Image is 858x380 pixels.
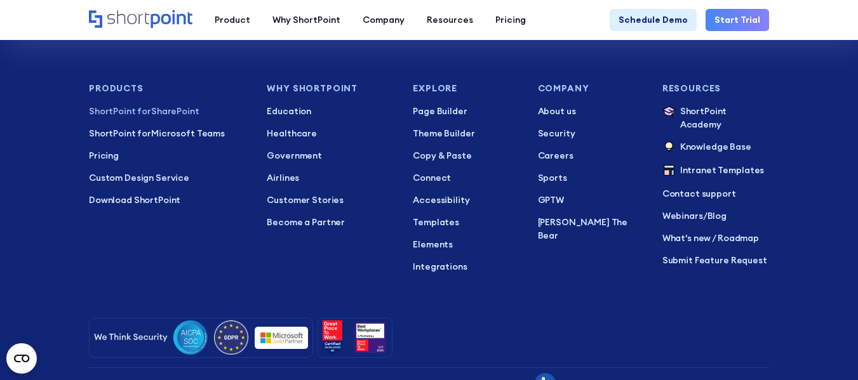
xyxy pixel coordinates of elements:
[89,10,192,29] a: Home
[89,149,249,162] a: Pricing
[610,9,697,31] a: Schedule Demo
[413,127,519,140] a: Theme Builder
[6,343,37,374] button: Open CMP widget
[538,127,645,140] a: Security
[538,84,645,93] h3: Company
[538,193,645,207] a: GPTW
[662,232,769,245] a: What's new / Roadmap
[267,171,395,185] a: Airlines
[495,13,526,27] div: Pricing
[680,105,769,131] p: ShortPoint Academy
[267,149,395,162] a: Government
[363,13,405,27] div: Company
[267,105,395,118] a: Education
[89,105,249,118] p: SharePoint
[413,149,519,162] a: Copy & Paste
[484,9,537,31] a: Pricing
[89,193,249,207] a: Download ShortPoint
[413,193,519,207] a: Accessibility
[413,238,519,251] a: Elements
[89,128,151,139] span: ShortPoint for
[89,84,249,93] h3: Products
[267,84,395,93] h3: Why Shortpoint
[203,9,261,31] a: Product
[662,105,769,131] a: ShortPoint Academy
[267,193,395,207] a: Customer Stories
[707,210,727,221] a: Blog
[413,84,519,93] h3: Explore
[680,164,764,178] p: Intranet Templates
[680,140,751,155] p: Knowledge Base
[89,105,249,118] a: ShortPoint forSharePoint
[413,216,519,229] a: Templates
[413,260,519,273] a: Integrations
[413,105,519,118] a: Page Builder
[415,9,484,31] a: Resources
[706,9,769,31] a: Start Trial
[662,254,769,267] a: Submit Feature Request
[794,319,858,380] div: Widget de chat
[538,216,645,242] a: [PERSON_NAME] The Bear
[662,140,769,155] a: Knowledge Base
[538,171,645,185] a: Sports
[662,209,769,223] p: /
[267,127,395,140] a: Healthcare
[89,127,249,140] p: Microsoft Teams
[89,171,249,185] a: Custom Design Service
[427,13,473,27] div: Resources
[794,319,858,380] iframe: Chat Widget
[215,13,250,27] div: Product
[662,210,703,221] a: Webinars
[351,9,415,31] a: Company
[413,171,519,185] a: Connect
[662,164,769,178] a: Intranet Templates
[538,105,645,118] a: About us
[89,127,249,140] a: ShortPoint forMicrosoft Teams
[89,105,151,117] span: ShortPoint for
[261,9,351,31] a: Why ShortPoint
[662,187,769,200] a: Contact support
[272,13,340,27] div: Why ShortPoint
[538,149,645,162] a: Careers
[662,84,769,93] h3: Resources
[267,216,395,229] a: Become a Partner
